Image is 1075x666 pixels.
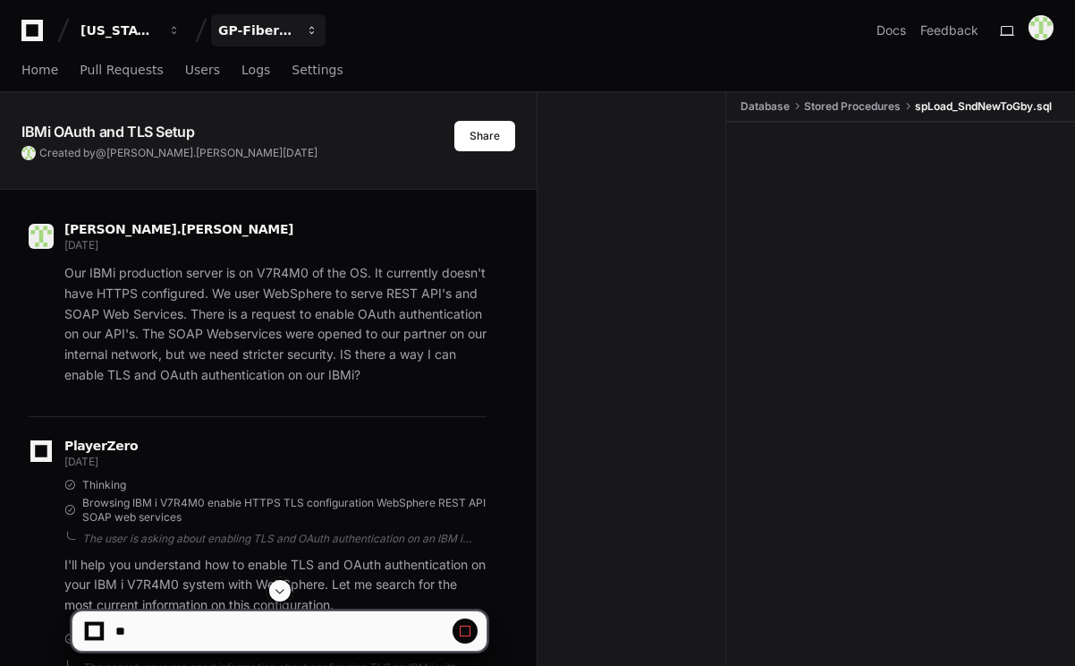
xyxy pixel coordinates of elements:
span: Stored Procedures [804,99,901,114]
span: @ [96,146,106,159]
a: Docs [876,21,906,39]
span: [PERSON_NAME].[PERSON_NAME] [106,146,283,159]
img: 171276637 [1028,15,1054,40]
span: Settings [292,64,343,75]
span: Browsing IBM i V7R4M0 enable HTTPS TLS configuration WebSphere REST API SOAP web services [82,496,487,525]
p: I'll help you understand how to enable TLS and OAuth authentication on your IBM i V7R4M0 system w... [64,555,487,616]
span: Thinking [82,478,126,492]
button: Feedback [920,21,978,39]
span: [DATE] [283,146,317,159]
span: Database [741,99,790,114]
img: 171276637 [21,146,36,160]
span: Logs [241,64,270,75]
div: [US_STATE] Pacific [80,21,157,39]
span: Home [21,64,58,75]
span: Pull Requests [80,64,163,75]
img: 171276637 [29,224,54,249]
a: Users [185,50,220,91]
button: [US_STATE] Pacific [73,14,188,47]
span: [DATE] [64,455,97,468]
app-text-character-animate: IBMi OAuth and TLS Setup [21,123,194,141]
button: Share [454,121,515,151]
a: Logs [241,50,270,91]
div: GP-FiberOps [218,21,295,39]
span: spLoad_SndNewToGby.sql [915,99,1052,114]
button: GP-FiberOps [211,14,326,47]
span: [PERSON_NAME].[PERSON_NAME] [64,222,293,236]
a: Pull Requests [80,50,163,91]
span: [DATE] [64,238,97,252]
span: Created by [39,146,317,160]
a: Settings [292,50,343,91]
span: Users [185,64,220,75]
div: The user is asking about enabling TLS and OAuth authentication on an IBM i system running V7R4M0 ... [82,532,487,546]
a: Home [21,50,58,91]
p: Our IBMi production server is on V7R4M0 of the OS. It currently doesn't have HTTPS configured. We... [64,263,487,386]
span: PlayerZero [64,440,138,451]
